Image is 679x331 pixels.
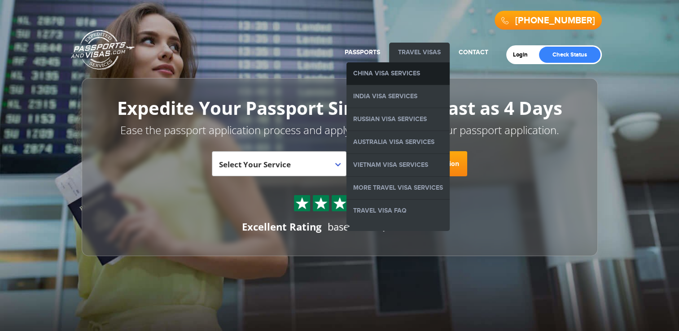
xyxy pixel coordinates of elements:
[102,122,578,138] p: Ease the passport application process and apply now to speed up your passport application.
[398,48,441,56] a: Travel Visas
[346,62,450,231] ul: >
[346,85,450,108] a: India Visa Services
[333,196,346,210] img: Sprite St
[71,30,135,70] a: Passports & [DOMAIN_NAME]
[346,62,450,85] a: China Visa Services
[345,48,380,56] a: Passports
[346,200,450,222] a: Travel Visa FAQ
[328,220,369,233] span: based on
[346,154,450,176] a: Vietnam Visa Services
[314,196,328,210] img: Sprite St
[212,151,346,176] span: Select Your Service
[219,155,337,180] span: Select Your Service
[242,220,321,234] div: Excellent Rating
[346,131,450,153] a: Australia Visa Services
[219,159,291,170] span: Select Your Service
[539,47,600,63] a: Check Status
[346,108,450,131] a: Russian Visa Services
[295,196,309,210] img: Sprite St
[459,48,488,56] a: Contact
[102,98,578,118] h1: Expedite Your Passport Simply in as Fast as 4 Days
[346,177,450,199] a: More Travel Visa Services
[513,51,534,58] a: Login
[515,15,595,26] a: [PHONE_NUMBER]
